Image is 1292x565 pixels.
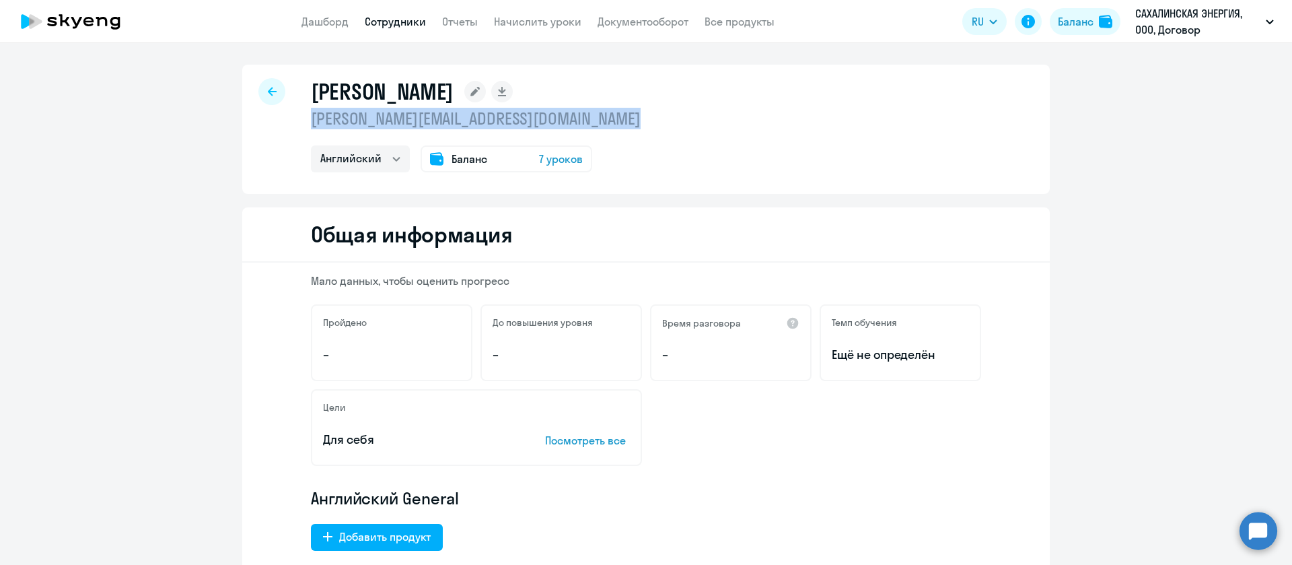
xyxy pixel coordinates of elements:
div: Добавить продукт [339,529,431,545]
div: Баланс [1058,13,1093,30]
a: Все продукты [705,15,775,28]
h1: [PERSON_NAME] [311,78,454,105]
button: RU [962,8,1007,35]
a: Документооборот [598,15,688,28]
span: Английский General [311,488,459,509]
a: Сотрудники [365,15,426,28]
span: Баланс [452,151,487,167]
h5: Пройдено [323,317,367,329]
p: Для себя [323,431,503,448]
p: – [662,346,799,364]
span: Ещё не определён [832,346,969,364]
h5: Время разговора [662,317,741,329]
p: [PERSON_NAME][EMAIL_ADDRESS][DOMAIN_NAME] [311,108,641,129]
button: САХАЛИНСКАЯ ЭНЕРГИЯ, ООО, Договор Предоплаты [DATE] [1128,5,1281,38]
a: Дашборд [301,15,349,28]
button: Балансbalance [1050,8,1120,35]
span: 7 уроков [539,151,583,167]
p: Мало данных, чтобы оценить прогресс [311,273,981,288]
p: – [493,346,630,364]
h5: До повышения уровня [493,317,593,329]
a: Начислить уроки [494,15,581,28]
p: – [323,346,460,364]
p: Посмотреть все [545,432,630,448]
h5: Темп обучения [832,317,897,329]
h2: Общая информация [311,221,512,248]
button: Добавить продукт [311,524,443,551]
h5: Цели [323,401,345,413]
span: RU [972,13,984,30]
a: Отчеты [442,15,478,28]
p: САХАЛИНСКАЯ ЭНЕРГИЯ, ООО, Договор Предоплаты [DATE] [1135,5,1260,38]
img: balance [1099,15,1112,28]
